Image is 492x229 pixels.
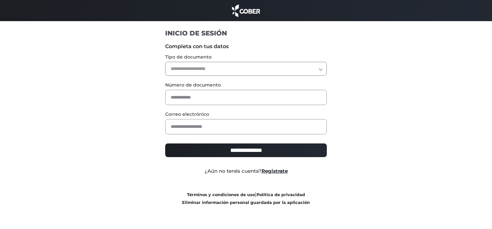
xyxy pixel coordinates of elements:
label: Número de documento [165,82,327,88]
label: Correo electrónico [165,111,327,118]
a: Política de privacidad [257,192,305,197]
img: cober_marca.png [230,3,262,18]
label: Tipo de documento [165,54,327,61]
label: Completa con tus datos [165,43,327,50]
a: Registrate [261,168,288,174]
a: Eliminar información personal guardada por la aplicación [182,200,310,205]
a: Términos y condiciones de uso [187,192,255,197]
div: | [160,191,332,206]
div: ¿Aún no tenés cuenta? [160,168,332,175]
h1: INICIO DE SESIÓN [165,29,327,37]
